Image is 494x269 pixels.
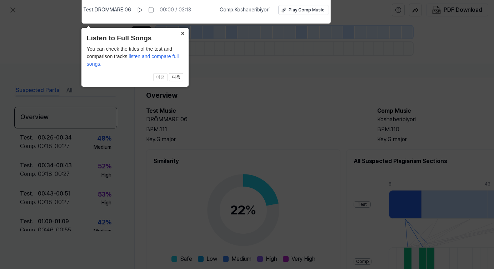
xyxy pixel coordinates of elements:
[87,33,183,44] header: Listen to Full Songs
[87,45,183,68] div: You can check the titles of the test and comparison tracks,
[289,7,324,13] div: Play Comp Music
[83,6,131,14] span: Test . DRÖMMARE 06
[87,54,179,67] span: listen and compare full songs.
[278,5,329,15] button: Play Comp Music
[160,6,191,14] div: 00:00 / 03:13
[220,6,270,14] span: Comp . Koshaberibiyori
[177,28,189,38] button: Close
[169,73,183,82] button: 다음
